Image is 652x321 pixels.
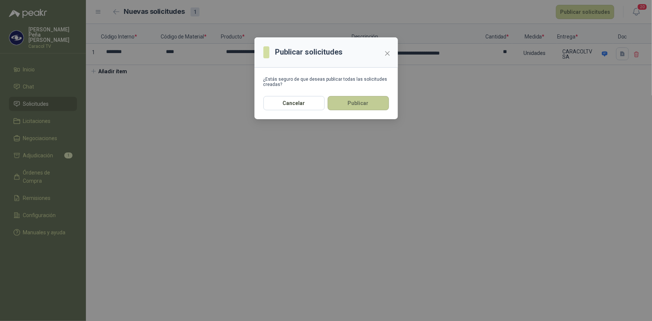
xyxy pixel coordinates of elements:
div: ¿Estás seguro de que deseas publicar todas las solicitudes creadas? [263,77,389,87]
button: Cancelar [263,96,325,110]
h3: Publicar solicitudes [275,46,343,58]
span: close [384,50,390,56]
button: Close [381,47,393,59]
button: Publicar [328,96,389,110]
